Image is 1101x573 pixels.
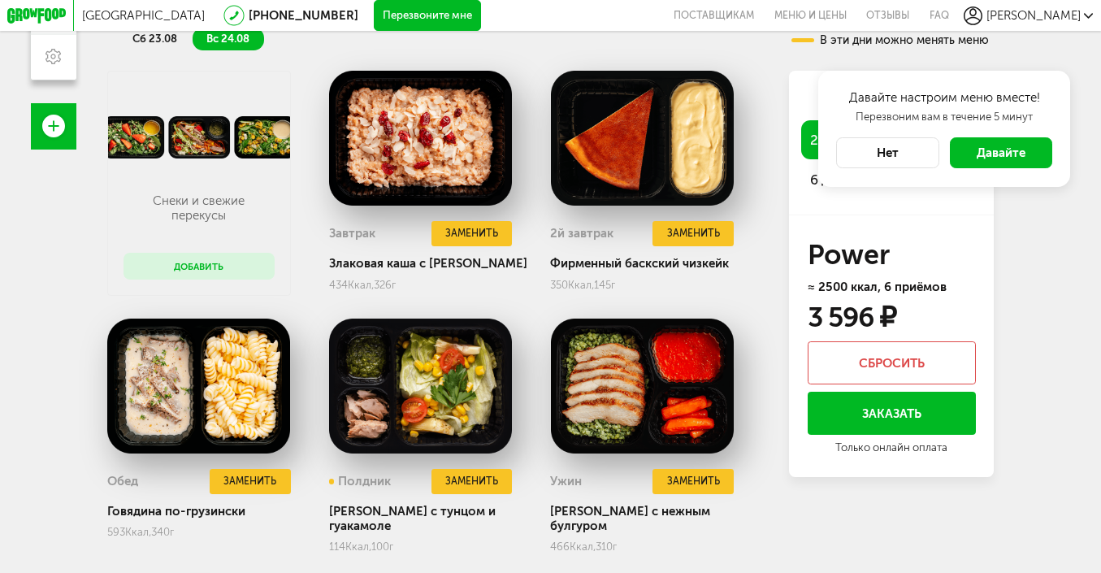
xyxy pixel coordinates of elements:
[836,137,938,168] button: Нет
[550,71,734,206] img: big_N92kqFEKop7XQERg.png
[986,8,1081,23] span: [PERSON_NAME]
[431,469,513,494] button: Заменить
[329,71,513,206] img: big_zDl6ffcyro6hplhP.png
[652,221,734,246] button: Заменить
[791,35,989,46] div: В эти дни можно менять меню
[808,306,896,330] div: 3 596 ₽
[329,474,391,488] h3: Полдник
[107,319,291,454] img: big_m8cDPv4OcxW0p6rM.png
[392,279,396,291] span: г
[132,33,177,45] span: сб 23.08
[348,279,374,291] span: Ккал,
[138,193,259,223] p: Снеки и свежие перекусы
[810,132,845,148] span: 2 дня
[550,279,734,291] div: 350 145
[613,540,617,553] span: г
[329,319,513,454] img: big_ciA0H7sxEk3Hvebx.png
[329,504,543,533] div: [PERSON_NAME] с тунцом и гуакамоле
[808,243,976,267] h3: Power
[389,540,393,553] span: г
[808,392,976,435] button: Заказать
[950,137,1052,168] button: Давайте
[801,86,982,106] div: Выберите тариф
[652,469,734,494] button: Заменить
[82,8,205,23] span: [GEOGRAPHIC_DATA]
[808,341,976,384] button: Сбросить
[329,256,527,271] div: Злаковая каша с [PERSON_NAME]
[329,279,527,291] div: 434 326
[107,504,291,519] div: Говядина по-грузински
[125,526,151,538] span: Ккал,
[550,256,734,271] div: Фирменный баскский чизкейк
[329,226,375,241] h3: Завтрак
[550,540,764,553] div: 466 310
[808,280,947,294] span: ≈ 2500 ккал, 6 приёмов
[550,504,764,533] div: [PERSON_NAME] с нежным булгуром
[977,145,1025,160] span: Давайте
[124,253,275,280] button: Добавить
[431,221,513,246] button: Заменить
[568,279,594,291] span: Ккал,
[345,540,371,553] span: Ккал,
[550,226,613,241] h3: 2й завтрак
[107,526,291,538] div: 593 340
[611,279,615,291] span: г
[810,171,853,188] span: 6 дней
[170,526,174,538] span: г
[570,540,596,553] span: Ккал,
[550,319,734,454] img: big_1dPsdn4SDgPxLGzQ.png
[836,89,1051,107] h4: Давайте настроим меню вместе!
[206,33,249,45] span: вс 24.08
[210,469,291,494] button: Заменить
[836,110,1051,125] p: Перезвоним вам в течение 5 минут
[107,474,138,488] h3: Обед
[329,540,543,553] div: 114 100
[835,442,947,454] div: Только онлайн оплата
[550,474,582,488] h3: Ужин
[249,8,358,23] a: [PHONE_NUMBER]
